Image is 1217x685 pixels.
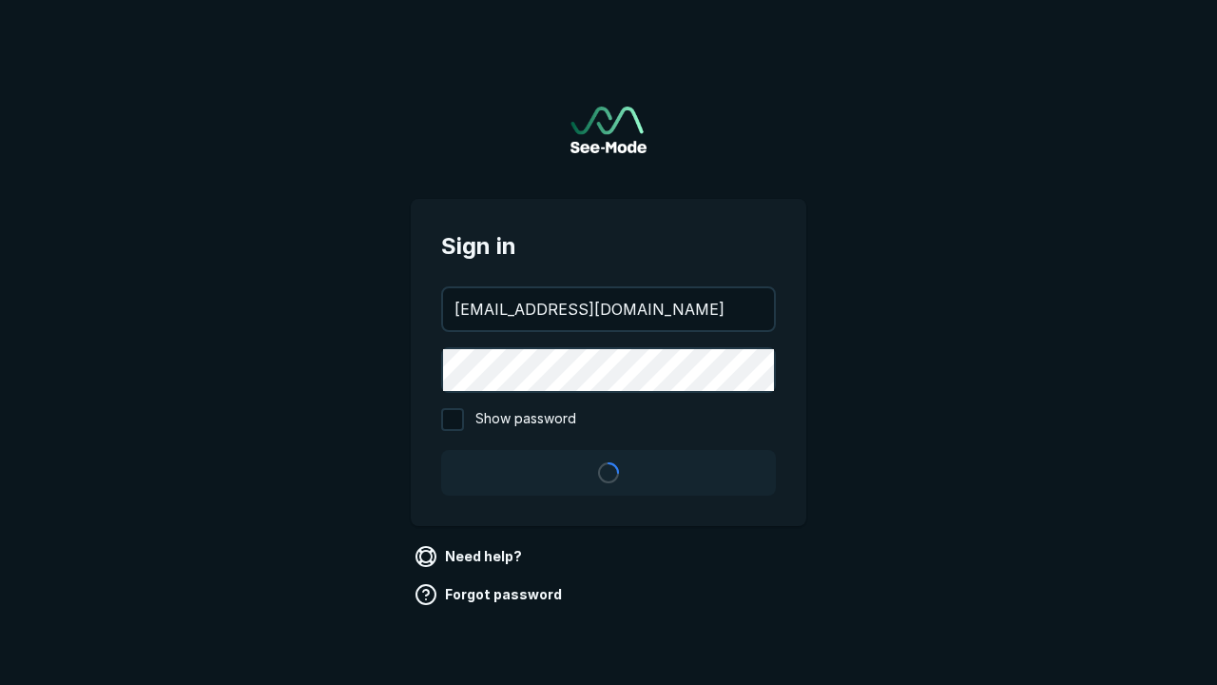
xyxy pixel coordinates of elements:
span: Sign in [441,229,776,264]
span: Show password [475,408,576,431]
a: Need help? [411,541,530,572]
a: Forgot password [411,579,570,610]
img: See-Mode Logo [570,107,647,153]
a: Go to sign in [570,107,647,153]
input: your@email.com [443,288,774,330]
